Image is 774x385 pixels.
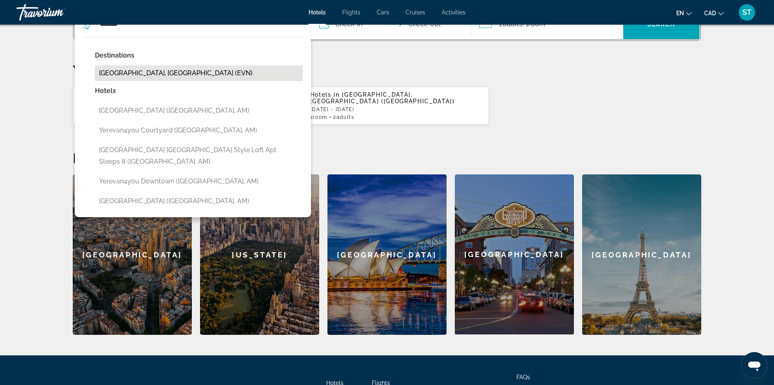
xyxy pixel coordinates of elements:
a: Flights [342,9,360,16]
a: [GEOGRAPHIC_DATA] [327,174,447,335]
a: Travorium [16,2,99,23]
button: Yerevan4you Downtown ([GEOGRAPHIC_DATA], AM) [95,174,303,189]
span: Room [313,114,327,120]
a: Activities [442,9,465,16]
button: Hotels in [GEOGRAPHIC_DATA], [GEOGRAPHIC_DATA] ([GEOGRAPHIC_DATA])[DATE] - [DATE]1Room2Adults [285,86,489,125]
button: [GEOGRAPHIC_DATA] [GEOGRAPHIC_DATA] style Loft Apt Sleeps 8 ([GEOGRAPHIC_DATA], AM) [95,142,303,169]
div: [GEOGRAPHIC_DATA] [455,174,574,334]
span: en [676,10,684,16]
a: [GEOGRAPHIC_DATA] [455,174,574,335]
a: Cars [377,9,389,16]
h2: Featured Destinations [73,150,701,166]
a: Hotels [309,9,326,16]
a: [US_STATE] [200,174,319,335]
p: Your Recent Searches [73,62,701,78]
span: Adults [336,114,355,120]
p: Destinations [95,50,303,61]
a: [GEOGRAPHIC_DATA] [73,174,192,335]
button: User Menu [736,4,758,21]
p: Hotels [95,85,303,97]
a: FAQs [516,374,530,380]
span: Hotels in [310,91,340,98]
div: Search widget [75,9,699,39]
button: Change currency [704,7,724,19]
span: 2 [333,114,355,120]
iframe: Button to launch messaging window [741,352,767,378]
a: [GEOGRAPHIC_DATA] [582,174,701,335]
button: [GEOGRAPHIC_DATA] ([GEOGRAPHIC_DATA], AM) [95,103,303,118]
button: [GEOGRAPHIC_DATA] ([GEOGRAPHIC_DATA], AM) [95,193,303,209]
button: Change language [676,7,692,19]
p: [DATE] - [DATE] [310,107,483,112]
span: [GEOGRAPHIC_DATA], [GEOGRAPHIC_DATA] ([GEOGRAPHIC_DATA]) [310,91,455,104]
span: 1 [310,114,327,120]
button: Hotels in [GEOGRAPHIC_DATA], [GEOGRAPHIC_DATA] (BCN)[DATE] - [DATE]1Room2Adults [73,86,277,125]
span: ST [742,8,751,16]
button: Yerevan4you Courtyard ([GEOGRAPHIC_DATA], AM) [95,123,303,138]
span: CAD [704,10,716,16]
button: [GEOGRAPHIC_DATA], [GEOGRAPHIC_DATA] (EVN) [95,65,303,81]
button: Check in and out dates [311,9,471,39]
a: Cruises [405,9,425,16]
